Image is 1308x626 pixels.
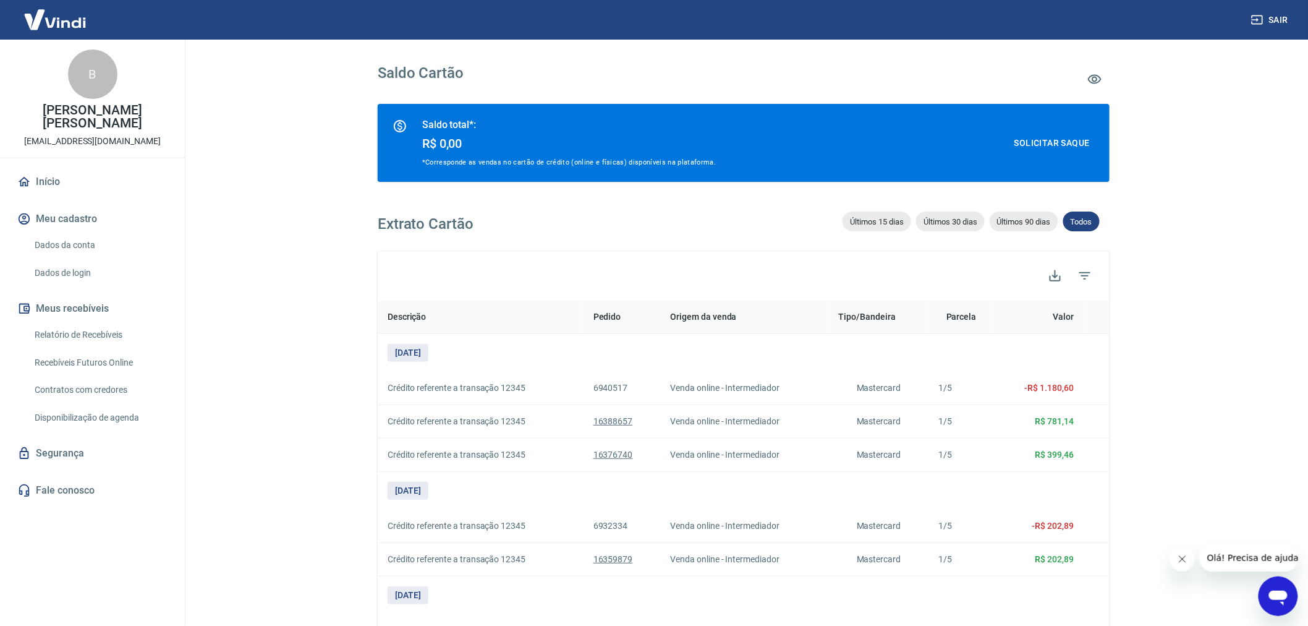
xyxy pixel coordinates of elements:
div: Todos [1063,212,1100,231]
p: 1/5 [939,520,984,533]
p: Venda online - Intermediador [671,382,819,395]
th: Valor [994,301,1084,334]
th: Parcela [929,301,994,334]
span: R$ 399,46 [1035,450,1074,460]
a: Relatório de Recebíveis [30,322,170,348]
p: Venda online - Intermediador [671,448,819,461]
p: Venda online - Intermediador [671,553,819,566]
p: Crédito referente a transação 12345 [388,448,574,461]
a: Disponibilização de agenda [30,405,170,431]
p: Venda online - Intermediador [671,520,819,533]
div: B [68,49,117,99]
p: 1/5 [939,553,984,566]
p: Mastercard [839,448,919,461]
div: Últimos 15 dias [843,212,911,231]
p: Venda online - Intermediador [671,415,819,428]
th: Descrição [378,301,584,334]
iframe: Mensagem da empresa [1200,544,1298,572]
h5: Saldo total*: [422,119,716,131]
p: Crédito referente a transação 12345 [388,382,574,395]
a: 16359879 [593,554,633,564]
a: 16376740 [593,450,633,460]
p: Crédito referente a transação 12345 [388,415,574,428]
span: Filtros [1070,261,1100,291]
span: Últimos 15 dias [843,217,911,226]
div: Últimos 30 dias [916,212,985,231]
p: [DATE] [395,346,421,359]
span: Todos [1063,217,1100,226]
img: Vindi [15,1,95,38]
p: Mastercard [839,382,919,395]
a: 6932334 [593,521,628,531]
th: Pedido [584,301,661,334]
button: Exportar extrato [1040,261,1070,291]
h3: Saldo Cartão [378,64,464,94]
p: [PERSON_NAME] [PERSON_NAME] [10,104,175,130]
p: Mastercard [839,520,919,533]
button: Meus recebíveis [15,295,170,322]
p: 1/5 [939,448,984,461]
span: R$ 202,89 [1035,554,1074,564]
p: [EMAIL_ADDRESS][DOMAIN_NAME] [24,135,161,148]
p: Mastercard [839,415,919,428]
span: Últimos 30 dias [916,217,985,226]
span: -R$ 1.180,60 [1025,383,1074,393]
iframe: Botão para abrir a janela de mensagens [1259,577,1298,616]
span: -R$ 202,89 [1032,521,1074,531]
a: Dados da conta [30,233,170,258]
h4: R$ 0,00 [422,136,716,151]
div: Últimos 90 dias [990,212,1058,231]
span: Últimos 90 dias [990,217,1058,226]
th: Tipo/Bandeira [829,301,929,334]
a: Recebíveis Futuros Online [30,350,170,375]
a: Segurança [15,440,170,467]
a: Dados de login [30,260,170,286]
iframe: Fechar mensagem [1170,547,1195,572]
a: Fale conosco [15,477,170,504]
p: 1/5 [939,382,984,395]
a: 6940517 [593,383,628,393]
button: Sair [1249,9,1293,32]
button: Meu cadastro [15,205,170,233]
a: SOLICITAR SAQUE [1009,132,1095,155]
span: R$ 781,14 [1035,416,1074,426]
a: 16388657 [593,416,633,426]
p: [DATE] [395,484,421,497]
a: Contratos com credores [30,377,170,403]
p: [DATE] [395,589,421,602]
p: Crédito referente a transação 12345 [388,553,574,566]
p: Mastercard [839,553,919,566]
h3: Extrato Cartão [378,215,474,233]
p: 1/5 [939,415,984,428]
span: Olá! Precisa de ajuda? [7,9,104,19]
p: Crédito referente a transação 12345 [388,520,574,533]
span: *Corresponde as vendas no cartão de crédito (online e físicas) disponíveis na plataforma. [422,158,716,166]
a: Início [15,168,170,195]
th: Origem da venda [661,301,829,334]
